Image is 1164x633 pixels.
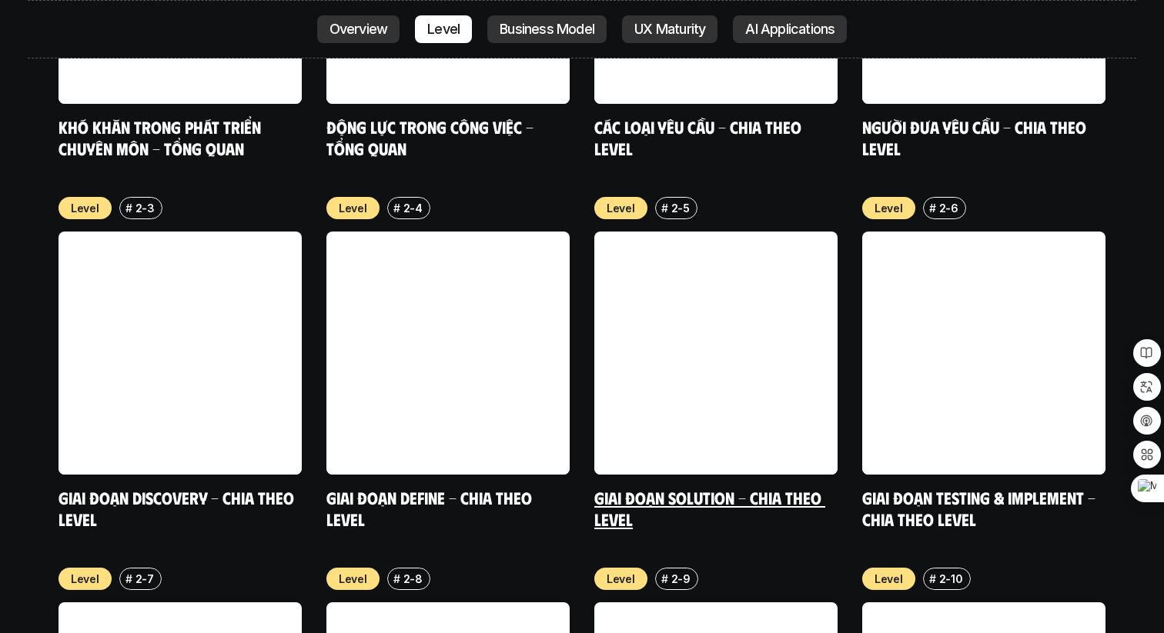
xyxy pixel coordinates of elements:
[326,487,536,529] a: Giai đoạn Define - Chia theo Level
[862,116,1090,158] a: Người đưa yêu cầu - Chia theo Level
[339,571,367,587] p: Level
[862,487,1099,529] a: Giai đoạn Testing & Implement - Chia theo Level
[671,571,691,587] p: 2-9
[875,200,903,216] p: Level
[339,200,367,216] p: Level
[403,200,423,216] p: 2-4
[393,202,400,214] h6: #
[71,200,99,216] p: Level
[125,573,132,585] h6: #
[71,571,99,587] p: Level
[661,573,668,585] h6: #
[135,571,154,587] p: 2-7
[393,573,400,585] h6: #
[939,200,958,216] p: 2-6
[929,573,936,585] h6: #
[939,571,963,587] p: 2-10
[125,202,132,214] h6: #
[661,202,668,214] h6: #
[317,15,400,43] a: Overview
[594,116,805,158] a: Các loại yêu cầu - Chia theo level
[875,571,903,587] p: Level
[671,200,690,216] p: 2-5
[607,200,635,216] p: Level
[59,487,298,529] a: Giai đoạn Discovery - Chia theo Level
[929,202,936,214] h6: #
[403,571,423,587] p: 2-8
[326,116,537,158] a: Động lực trong công việc - Tổng quan
[135,200,155,216] p: 2-3
[594,487,825,529] a: Giai đoạn Solution - Chia theo Level
[59,116,265,158] a: Khó khăn trong phát triển chuyên môn - Tổng quan
[607,571,635,587] p: Level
